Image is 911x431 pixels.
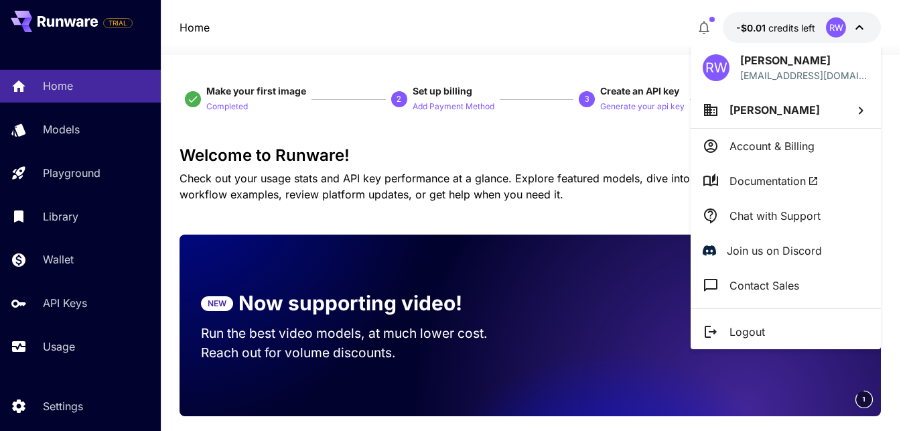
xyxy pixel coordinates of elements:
p: Account & Billing [729,138,815,154]
p: Join us on Discord [727,243,822,259]
button: [PERSON_NAME] [691,92,881,128]
span: Documentation [729,173,819,189]
p: Chat with Support [729,208,821,224]
div: RW [703,54,729,81]
p: [PERSON_NAME] [740,52,869,68]
p: Contact Sales [729,278,799,294]
p: Logout [729,324,765,340]
span: [PERSON_NAME] [729,103,820,117]
p: [EMAIL_ADDRESS][DOMAIN_NAME] [740,68,869,82]
div: rjwhite2@mail.com [740,68,869,82]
